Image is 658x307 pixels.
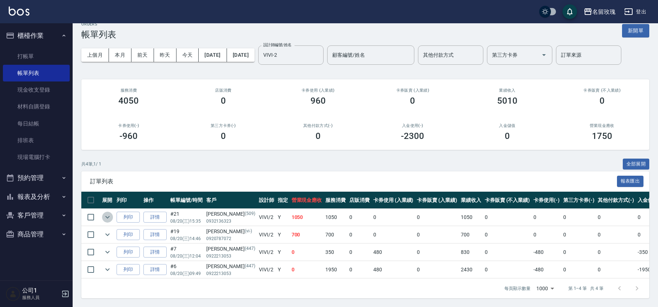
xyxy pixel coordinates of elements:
[276,209,290,226] td: Y
[410,96,415,106] h3: 0
[206,235,255,242] p: 0920787072
[170,253,203,259] p: 08/20 (三) 12:04
[290,209,324,226] td: 1050
[483,192,532,209] th: 卡券販賣 (不入業績)
[245,263,255,270] p: (447)
[401,131,424,141] h3: -2300
[206,263,255,270] div: [PERSON_NAME]
[143,229,167,240] a: 詳情
[371,244,415,261] td: 480
[115,192,142,209] th: 列印
[142,192,168,209] th: 操作
[206,228,255,235] div: [PERSON_NAME]
[131,48,154,62] button: 前天
[221,96,226,106] h3: 0
[3,168,70,187] button: 預約管理
[532,226,561,243] td: 0
[622,24,649,37] button: 新開單
[596,244,636,261] td: 0
[622,27,649,34] a: 新開單
[316,131,321,141] h3: 0
[324,226,348,243] td: 700
[592,131,612,141] h3: 1750
[623,159,650,170] button: 全部展開
[204,192,257,209] th: 客戶
[90,178,617,185] span: 訂單列表
[459,261,483,278] td: 2430
[533,279,557,298] div: 1000
[81,48,109,62] button: 上個月
[592,7,616,16] div: 名留玫瑰
[227,48,255,62] button: [DATE]
[3,65,70,81] a: 帳單列表
[504,285,531,292] p: 每頁顯示數量
[290,261,324,278] td: 0
[206,270,255,277] p: 0922213053
[621,5,649,19] button: 登出
[257,261,276,278] td: VIVI /2
[348,261,371,278] td: 0
[3,149,70,166] a: 現場電腦打卡
[483,226,532,243] td: 0
[563,123,641,128] h2: 營業現金應收
[324,209,348,226] td: 1050
[119,131,138,141] h3: -960
[374,88,451,93] h2: 卡券販賣 (入業績)
[581,4,618,19] button: 名留玫瑰
[459,244,483,261] td: 830
[102,264,113,275] button: expand row
[143,264,167,275] a: 詳情
[206,218,255,224] p: 0932136323
[415,209,459,226] td: 0
[199,48,227,62] button: [DATE]
[483,209,532,226] td: 0
[310,96,326,106] h3: 960
[257,226,276,243] td: VIVI /2
[257,192,276,209] th: 設計師
[185,88,262,93] h2: 店販消費
[176,48,199,62] button: 今天
[117,212,140,223] button: 列印
[324,192,348,209] th: 服務消費
[532,244,561,261] td: -480
[206,210,255,218] div: [PERSON_NAME]
[532,209,561,226] td: 0
[3,132,70,149] a: 排班表
[290,226,324,243] td: 700
[168,226,204,243] td: #19
[276,244,290,261] td: Y
[483,244,532,261] td: 0
[81,29,116,40] h3: 帳單列表
[279,88,357,93] h2: 卡券使用 (入業績)
[415,244,459,261] td: 0
[459,192,483,209] th: 業績收入
[348,244,371,261] td: 0
[532,261,561,278] td: -480
[348,209,371,226] td: 0
[3,206,70,225] button: 客戶管理
[561,226,596,243] td: 0
[290,192,324,209] th: 營業現金應收
[22,287,59,294] h5: 公司1
[561,192,596,209] th: 第三方卡券(-)
[3,225,70,244] button: 商品管理
[563,88,641,93] h2: 卡券販賣 (不入業績)
[9,7,29,16] img: Logo
[348,226,371,243] td: 0
[22,294,59,301] p: 服務人員
[276,261,290,278] td: Y
[185,123,262,128] h2: 第三方卡券(-)
[206,253,255,259] p: 0922213053
[348,192,371,209] th: 店販消費
[3,98,70,115] a: 材料自購登錄
[562,4,577,19] button: save
[596,192,636,209] th: 其他付款方式(-)
[102,229,113,240] button: expand row
[290,244,324,261] td: 0
[6,287,20,301] img: Person
[415,192,459,209] th: 卡券販賣 (入業績)
[90,123,167,128] h2: 卡券使用(-)
[221,131,226,141] h3: 0
[257,209,276,226] td: VIVI /2
[3,26,70,45] button: 櫃檯作業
